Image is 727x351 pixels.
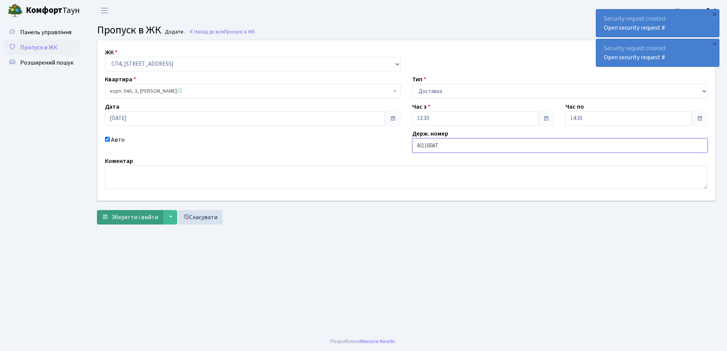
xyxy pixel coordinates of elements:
[676,6,718,15] a: Консьєрж б. 4.
[412,129,448,138] label: Держ. номер
[4,40,80,55] a: Пропуск в ЖК
[20,43,57,52] span: Пропуск в ЖК
[95,4,114,17] button: Переключити навігацію
[412,102,430,111] label: Час з
[4,25,80,40] a: Панель управління
[110,87,391,95] span: корп. 04А, 3, Карабка Інна Іванівна <span class='la la-check-square text-success'></span>
[105,84,401,98] span: корп. 04А, 3, Карабка Інна Іванівна <span class='la la-check-square text-success'></span>
[97,22,161,38] span: Пропуск в ЖК
[105,102,119,111] label: Дата
[412,138,708,153] input: АА1234АА
[26,4,80,17] span: Таун
[163,29,186,35] small: Додати .
[97,210,163,225] button: Зберегти і вийти
[330,337,397,346] div: Розроблено .
[596,9,719,37] div: Security request created
[111,213,158,221] span: Зберегти і вийти
[360,337,395,345] a: Massive Kinetic
[4,55,80,70] a: Розширений пошук
[8,3,23,18] img: logo.png
[224,28,255,35] span: Пропуск в ЖК
[596,39,719,66] div: Security request created
[105,157,133,166] label: Коментар
[105,75,136,84] label: Квартира
[26,4,62,16] b: Комфорт
[711,10,718,18] div: ×
[604,24,665,32] a: Open security request #
[711,40,718,47] div: ×
[20,28,71,36] span: Панель управління
[189,28,255,35] a: Назад до всіхПропуск в ЖК
[178,210,222,225] a: Скасувати
[412,75,426,84] label: Тип
[111,135,125,144] label: Авто
[604,53,665,62] a: Open security request #
[20,58,73,67] span: Розширений пошук
[105,48,117,57] label: ЖК
[565,102,584,111] label: Час по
